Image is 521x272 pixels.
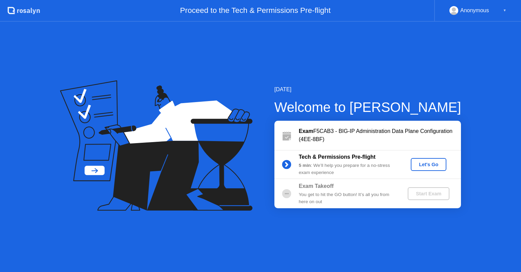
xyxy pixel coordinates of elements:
b: 5 min [299,163,311,168]
div: : We’ll help you prepare for a no-stress exam experience [299,162,397,176]
button: Start Exam [408,187,449,200]
b: Exam [299,128,313,134]
button: Let's Go [411,158,446,171]
b: Exam Takeoff [299,183,334,189]
div: Welcome to [PERSON_NAME] [274,97,461,117]
b: Tech & Permissions Pre-flight [299,154,375,160]
div: Start Exam [410,191,447,196]
div: Anonymous [460,6,489,15]
div: [DATE] [274,85,461,94]
div: You get to hit the GO button! It’s all you from here on out [299,191,397,205]
div: ▼ [503,6,506,15]
div: Let's Go [413,162,444,167]
div: F5CAB3 - BIG-IP Administration Data Plane Configuration (4EE-8BF) [299,127,461,143]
